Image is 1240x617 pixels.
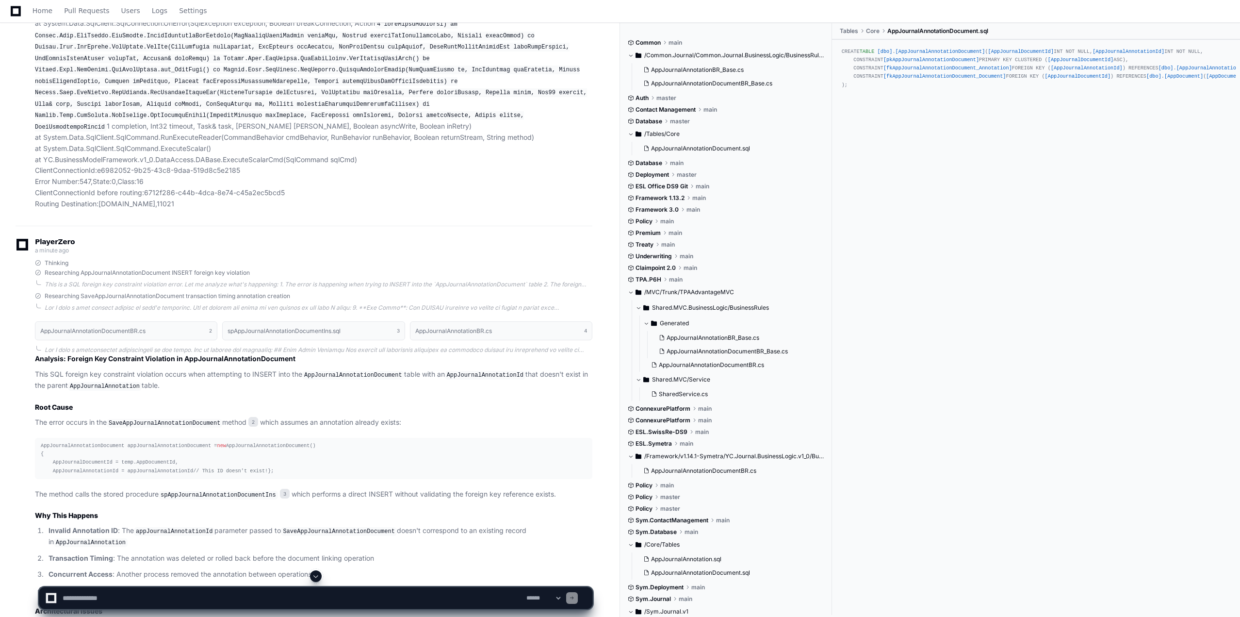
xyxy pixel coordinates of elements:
span: [dbo] [878,49,893,54]
span: AppJournalAnnotation.sql [651,555,721,563]
span: ESL.SwissRe-DS9 [636,428,687,436]
svg: Directory [651,317,657,329]
span: Framework 1.13.2 [636,194,685,202]
span: PlayerZero [35,239,75,245]
code: SaveAppJournalAnnotationDocument [107,419,222,428]
svg: Directory [636,128,641,140]
button: SharedService.cs [647,387,819,401]
span: master [660,505,680,513]
span: 4 [584,327,587,334]
p: The method calls the stored procedure which performs a direct INSERT without validating the forei... [35,489,592,500]
span: [AppJournalDocumentId] [1045,73,1111,79]
span: TABLE [860,49,875,54]
button: AppJournalAnnotationDocument.sql [639,142,819,155]
span: /Core/Tables [644,541,680,549]
button: AppJournalAnnotationDocumentBR_Base.cs [639,77,819,90]
span: main [692,194,706,202]
button: /Common.Journal/Common.Journal.BusinessLogic/BusinessRules/Generated [628,48,825,63]
button: AppJournalAnnotationDocumentBR_Base.cs [655,345,819,358]
h1: AppJournalAnnotationBR.cs [415,328,492,334]
code: SaveAppJournalAnnotationDocument [281,527,396,536]
span: main [670,159,684,167]
span: /Framework/v1.14.1-Symetra/YC.Journal.BusinessLogic.v1_0/BusinessRules [644,452,825,460]
button: /Tables/Core [628,126,825,142]
span: Settings [179,8,207,14]
p: : The parameter passed to doesn't correspond to an existing record in [49,525,592,548]
span: Thinking [45,259,68,267]
p: This SQL foreign key constraint violation occurs when attempting to INSERT into the table with an... [35,369,592,392]
div: Lor I dolo s ametconsectet adipiscingeli se doe tempo. Inc ut laboree dol magnaaliq: ## Enim Admi... [45,346,592,354]
code: AppJournalAnnotationId [445,371,525,380]
code: AppJournalAnnotation [54,538,128,547]
span: [fkAppJournalAnnotationDocument_Document] [883,73,1006,79]
span: Contact Management [636,106,696,114]
span: 2 [248,417,258,427]
span: Framework 3.0 [636,206,679,214]
span: main [696,183,709,190]
div: AppJournalAnnotationDocument appJournalAnnotationDocument = AppJournalAnnotationDocument() { AppJ... [41,442,587,475]
button: AppJournalAnnotationBR.cs4 [410,321,592,340]
span: a minute ago [35,247,68,254]
span: Database [636,117,662,125]
span: Policy [636,217,653,225]
strong: Root Cause [35,403,73,411]
span: AppJournalAnnotationDocument.sql [651,569,750,577]
div: CREATE . ( INT NOT NULL, INT NOT NULL, CONSTRAINT PRIMARY KEY CLUSTERED ( ASC), CONSTRAINT FOREIG... [842,48,1230,89]
span: ESL.Symetra [636,440,672,448]
button: AppJournalAnnotationBR_Base.cs [639,63,819,77]
span: main [716,517,730,524]
span: [fkAppJournalAnnotationDocument_Annotation] [883,65,1012,71]
span: Database [636,159,662,167]
span: master [670,117,690,125]
strong: Why This Happens [35,511,98,519]
span: 3 [280,489,290,499]
svg: Directory [636,286,641,298]
span: [pkAppJournalAnnotationDocument] [883,57,979,63]
span: Shared.MVC/Service [652,376,710,384]
span: main [686,206,700,214]
span: main [660,217,674,225]
span: ConnexurePlatform [636,405,690,413]
span: AppJournalAnnotationDocument.sql [887,27,988,35]
span: Deployment [636,171,669,179]
span: // This ID doesn't exist! [193,468,268,474]
span: Core [866,27,880,35]
span: main [669,276,683,283]
strong: Transaction Timing [49,554,113,562]
span: /Common.Journal/Common.Journal.BusinessLogic/BusinessRules/Generated [644,51,825,59]
button: AppJournalAnnotationDocumentBR.cs [639,464,819,478]
span: Shared.MVC.BusinessLogic/BusinessRules [652,304,769,312]
p: : The annotation was deleted or rolled back before the document linking operation [49,553,592,564]
span: Researching AppJournalAnnotationDocument INSERT foreign key violation [45,269,250,277]
span: [AppJournalAnnotationId] [1093,49,1164,54]
span: Sym.Database [636,528,677,536]
span: master [656,94,676,102]
span: Policy [636,505,653,513]
span: master [677,171,697,179]
span: AppJournalAnnotationBR_Base.cs [651,66,744,74]
span: main [698,405,712,413]
button: /Core/Tables [628,537,825,552]
span: Policy [636,482,653,489]
span: [AppJournalDocumentId] [1048,57,1114,63]
div: This is a SQL foreign key constraint violation error. Let me analyze what's happening: 1. The err... [45,281,592,288]
span: /MVC/Trunk/TPAAdvantageMVC [644,288,734,296]
span: new [217,443,226,449]
svg: Directory [643,302,649,314]
span: AppJournalAnnotationDocumentBR.cs [659,361,764,369]
span: Researching SaveAppJournalAnnotationDocument transaction timing annotation creation [45,292,290,300]
span: master [660,493,680,501]
span: AppJournalAnnotationDocument.sql [651,145,750,152]
span: /Tables/Core [644,130,680,138]
span: AppJournalAnnotationBR_Base.cs [667,334,759,342]
span: Auth [636,94,649,102]
span: main [669,229,682,237]
span: Logs [152,8,167,14]
code: appJournalAnnotationId [134,527,214,536]
span: Pull Requests [64,8,109,14]
p: The error occurs in the method which assumes an annotation already exists: [35,417,592,429]
span: main [685,528,698,536]
span: SharedService.cs [659,390,708,398]
span: Home [33,8,52,14]
span: Users [121,8,140,14]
